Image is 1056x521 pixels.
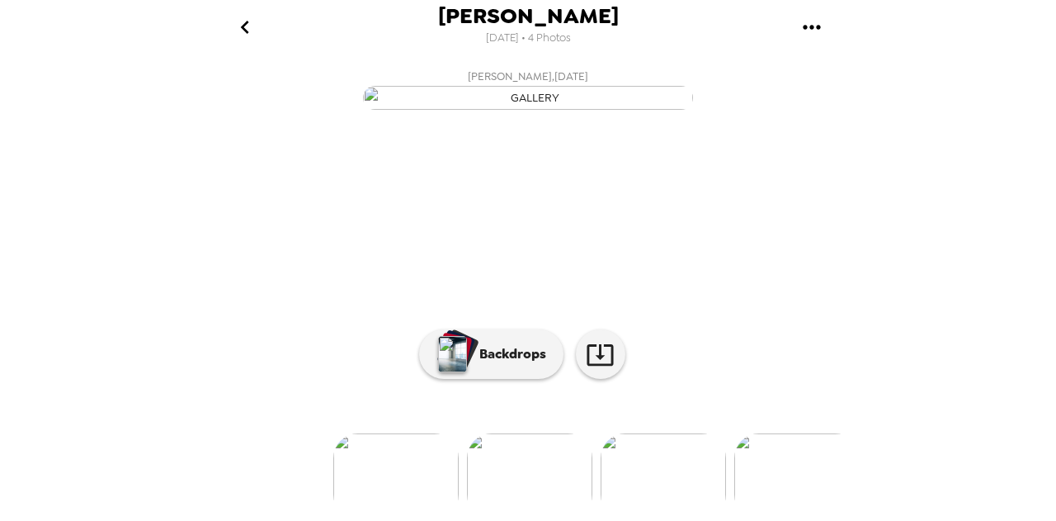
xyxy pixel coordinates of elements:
span: [DATE] • 4 Photos [486,27,571,50]
span: [PERSON_NAME] , [DATE] [468,67,588,86]
button: [PERSON_NAME],[DATE] [198,62,858,115]
button: Backdrops [419,329,563,379]
img: gallery [363,86,693,110]
img: gallery [734,433,860,519]
p: Backdrops [471,344,546,364]
span: [PERSON_NAME] [438,5,619,27]
img: gallery [467,433,592,519]
img: gallery [333,433,459,519]
img: gallery [601,433,726,519]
